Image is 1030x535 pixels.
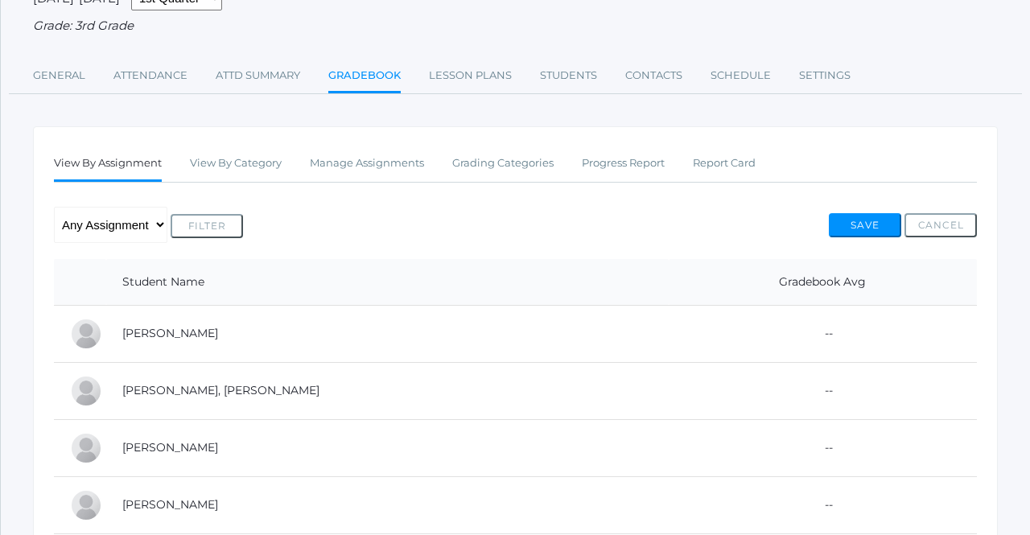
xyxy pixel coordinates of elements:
[328,60,401,94] a: Gradebook
[70,318,102,350] div: Elijah Benzinger-Stephens
[904,213,977,237] button: Cancel
[669,305,977,362] td: --
[54,147,162,182] a: View By Assignment
[669,362,977,419] td: --
[582,147,665,179] a: Progress Report
[429,60,512,92] a: Lesson Plans
[171,214,243,238] button: Filter
[33,17,998,35] div: Grade: 3rd Grade
[669,419,977,476] td: --
[540,60,597,92] a: Students
[452,147,554,179] a: Grading Categories
[711,60,771,92] a: Schedule
[70,432,102,464] div: Jasper Johnson
[693,147,756,179] a: Report Card
[122,497,218,512] a: [PERSON_NAME]
[70,489,102,521] div: Nora McKenzie
[122,383,319,397] a: [PERSON_NAME], [PERSON_NAME]
[70,375,102,407] div: Ryder Hardisty
[625,60,682,92] a: Contacts
[33,60,85,92] a: General
[829,213,901,237] button: Save
[122,440,218,455] a: [PERSON_NAME]
[190,147,282,179] a: View By Category
[669,476,977,533] td: --
[799,60,851,92] a: Settings
[310,147,424,179] a: Manage Assignments
[122,326,218,340] a: [PERSON_NAME]
[113,60,187,92] a: Attendance
[669,259,977,306] th: Gradebook Avg
[216,60,300,92] a: Attd Summary
[106,259,669,306] th: Student Name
